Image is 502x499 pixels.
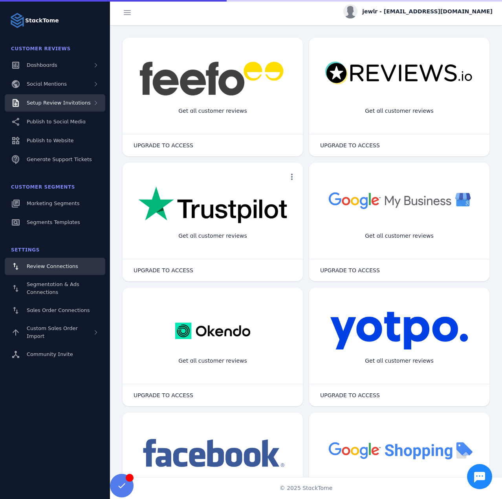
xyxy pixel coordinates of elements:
[5,214,105,231] a: Segments Templates
[138,186,287,225] img: trustpilot.png
[362,7,493,16] span: jewlr - [EMAIL_ADDRESS][DOMAIN_NAME]
[126,262,201,278] button: UPGRADE TO ACCESS
[359,101,440,121] div: Get all customer reviews
[27,307,90,313] span: Sales Order Connections
[5,258,105,275] a: Review Connections
[134,143,193,148] span: UPGRADE TO ACCESS
[312,262,388,278] button: UPGRADE TO ACCESS
[27,351,73,357] span: Community Invite
[27,200,79,206] span: Marketing Segments
[27,100,91,106] span: Setup Review Invitations
[27,219,80,225] span: Segments Templates
[325,61,474,85] img: reviewsio.svg
[27,138,73,143] span: Publish to Website
[353,475,445,496] div: Import Products from Google
[172,226,253,246] div: Get all customer reviews
[320,268,380,273] span: UPGRADE TO ACCESS
[5,195,105,212] a: Marketing Segments
[27,156,92,162] span: Generate Support Tickets
[5,151,105,168] a: Generate Support Tickets
[172,350,253,371] div: Get all customer reviews
[5,277,105,300] a: Segmentation & Ads Connections
[5,302,105,319] a: Sales Order Connections
[280,484,333,492] span: © 2025 StackTome
[175,311,250,350] img: okendo.webp
[27,281,79,295] span: Segmentation & Ads Connections
[25,17,59,25] strong: StackTome
[359,350,440,371] div: Get all customer reviews
[320,143,380,148] span: UPGRADE TO ACCESS
[27,119,86,125] span: Publish to Social Media
[11,46,71,51] span: Customer Reviews
[138,61,287,96] img: feefo.png
[343,4,357,18] img: profile.jpg
[312,387,388,403] button: UPGRADE TO ACCESS
[5,132,105,149] a: Publish to Website
[126,387,201,403] button: UPGRADE TO ACCESS
[172,101,253,121] div: Get all customer reviews
[134,268,193,273] span: UPGRADE TO ACCESS
[11,184,75,190] span: Customer Segments
[284,169,300,185] button: more
[343,4,493,18] button: jewlr - [EMAIL_ADDRESS][DOMAIN_NAME]
[27,62,57,68] span: Dashboards
[5,113,105,130] a: Publish to Social Media
[5,346,105,363] a: Community Invite
[312,138,388,153] button: UPGRADE TO ACCESS
[138,436,287,471] img: facebook.png
[325,186,474,214] img: googlebusiness.png
[320,393,380,398] span: UPGRADE TO ACCESS
[27,263,78,269] span: Review Connections
[9,13,25,28] img: Logo image
[325,436,474,464] img: googleshopping.png
[134,393,193,398] span: UPGRADE TO ACCESS
[359,226,440,246] div: Get all customer reviews
[27,325,78,339] span: Custom Sales Order Import
[126,138,201,153] button: UPGRADE TO ACCESS
[330,311,469,350] img: yotpo.png
[27,81,67,87] span: Social Mentions
[11,247,40,253] span: Settings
